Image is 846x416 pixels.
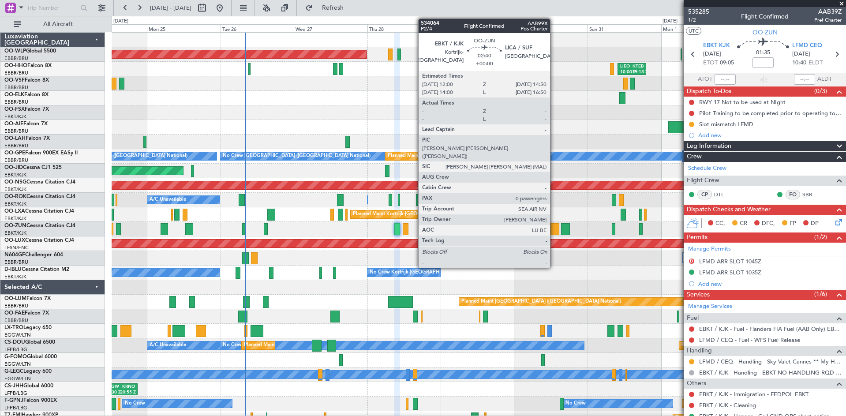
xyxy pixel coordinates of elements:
[4,398,57,403] a: F-GPNJFalcon 900EX
[314,5,352,11] span: Refresh
[814,232,827,242] span: (1/2)
[4,180,75,185] a: OO-NSGCessna Citation CJ4
[4,165,62,170] a: OO-JIDCessna CJ1 525
[699,336,800,344] a: LFMD / CEQ - Fuel - WFS Fuel Release
[4,157,28,164] a: EBBR/BRU
[687,176,719,186] span: Flight Crew
[699,325,842,333] a: EBKT / KJK - Fuel - Flanders FIA Fuel (AAB Only) EBKT / KJK
[703,50,721,59] span: [DATE]
[661,24,734,32] div: Mon 1
[762,219,775,228] span: DFC,
[715,219,725,228] span: CC,
[720,59,734,67] span: 09:05
[715,74,736,85] input: --:--
[244,339,383,352] div: Planned Maint [GEOGRAPHIC_DATA] ([GEOGRAPHIC_DATA])
[4,172,26,178] a: EBKT/KJK
[4,311,49,316] a: OO-FAEFalcon 7X
[4,165,23,170] span: OO-JID
[4,398,23,403] span: F-GPNJ
[4,121,23,127] span: OO-AIE
[4,238,25,243] span: OO-LUX
[353,208,456,221] div: Planned Maint Kortrijk-[GEOGRAPHIC_DATA]
[687,379,706,389] span: Others
[4,346,27,353] a: LFPB/LBG
[125,397,145,410] div: No Crew
[4,107,49,112] a: OO-FSXFalcon 7X
[4,92,24,97] span: OO-ELK
[687,141,731,151] span: Leg Information
[681,339,820,352] div: Planned Maint [GEOGRAPHIC_DATA] ([GEOGRAPHIC_DATA])
[4,244,29,251] a: LFSN/ENC
[699,358,842,365] a: LFMD / CEQ - Handling - Sky Valet Cannes ** My Handling**LFMD / CEQ
[4,354,27,360] span: G-FOMO
[4,194,26,199] span: OO-ROK
[699,390,809,398] a: EBKT / KJK - Immigration - FEDPOL EBKT
[699,369,842,376] a: EBKT / KJK - Handling - EBKT NO HANDLING RQD FOR CJ
[4,405,27,411] a: LFPB/LBG
[687,205,771,215] span: Dispatch Checks and Weather
[687,346,712,356] span: Handling
[370,266,460,279] div: No Crew Kortrijk-[GEOGRAPHIC_DATA]
[741,12,789,21] div: Flight Confirmed
[4,142,28,149] a: EBBR/BRU
[698,280,842,288] div: Add new
[150,339,186,352] div: A/C Unavailable
[464,222,567,236] div: Planned Maint Kortrijk-[GEOGRAPHIC_DATA]
[792,50,810,59] span: [DATE]
[4,209,74,214] a: OO-LXACessna Citation CJ4
[4,215,26,222] a: EBKT/KJK
[4,296,26,301] span: OO-LUM
[4,107,25,112] span: OO-FSX
[698,75,712,84] span: ATOT
[4,121,48,127] a: OO-AIEFalcon 7X
[4,238,74,243] a: OO-LUXCessna Citation CJ4
[792,41,822,50] span: LFMD CEQ
[4,267,22,272] span: D-IBLU
[120,390,135,396] div: 20:55 Z
[632,64,644,70] div: KTEB
[688,7,709,16] span: 535285
[4,252,25,258] span: N604GF
[4,92,49,97] a: OO-ELKFalcon 8X
[113,18,128,25] div: [DATE]
[663,18,678,25] div: [DATE]
[688,16,709,24] span: 1/2
[40,150,187,163] div: No Crew [GEOGRAPHIC_DATA] ([GEOGRAPHIC_DATA] National)
[687,290,710,300] span: Services
[699,269,761,276] div: LFMD ARR SLOT 1035Z
[786,190,800,199] div: FO
[105,384,120,390] div: EGGW
[4,150,25,156] span: OO-GPE
[4,325,23,330] span: LX-TRO
[4,259,28,266] a: EBBR/BRU
[4,340,55,345] a: CS-DOUGlobal 6500
[4,136,26,141] span: OO-LAH
[4,55,28,62] a: EBBR/BRU
[4,311,25,316] span: OO-FAE
[4,383,23,389] span: CS-JHH
[620,64,632,70] div: LIEO
[814,289,827,299] span: (1/6)
[367,24,441,32] div: Thu 28
[4,369,23,374] span: G-LEGC
[809,59,823,67] span: ELDT
[687,232,707,243] span: Permits
[120,384,135,390] div: KRNO
[4,325,52,330] a: LX-TROLegacy 650
[514,24,588,32] div: Sat 30
[4,303,28,309] a: EBBR/BRU
[4,361,31,367] a: EGGW/LTN
[688,302,732,311] a: Manage Services
[4,136,50,141] a: OO-LAHFalcon 7X
[150,193,186,206] div: A/C Unavailable
[699,109,842,117] div: Pilot Training to be completed prior to operating to LFMD
[4,150,78,156] a: OO-GPEFalcon 900EX EASy II
[4,317,28,324] a: EBBR/BRU
[703,59,718,67] span: ETOT
[4,201,26,207] a: EBKT/KJK
[714,191,734,199] a: DTL
[10,17,96,31] button: All Aircraft
[4,340,25,345] span: CS-DOU
[388,150,547,163] div: Planned Maint [GEOGRAPHIC_DATA] ([GEOGRAPHIC_DATA] National)
[4,209,25,214] span: OO-LXA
